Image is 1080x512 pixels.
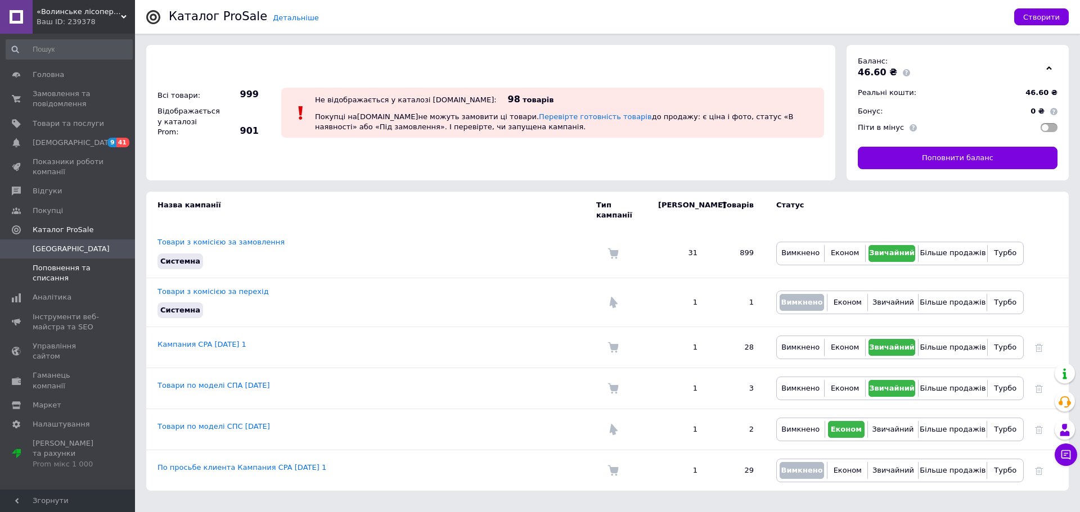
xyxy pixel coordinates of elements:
td: 1 [647,278,709,327]
a: По просьбе клиента Кампания CPA [DATE] 1 [157,463,326,472]
input: Пошук [6,39,133,60]
span: Турбо [994,425,1016,433]
div: Не відображається у каталозі [DOMAIN_NAME]: [315,96,497,104]
span: Звичайний [869,384,915,392]
a: Перевірте готовність товарів [539,112,652,121]
button: Звичайний [871,294,915,311]
span: Замовлення та повідомлення [33,89,104,109]
div: Відображається у каталозі Prom: [155,103,217,140]
button: Економ [827,339,862,356]
a: Видалити [1035,343,1043,351]
span: Системна [160,306,200,314]
button: Турбо [991,245,1020,262]
span: товарів [523,96,553,104]
td: 1 [647,327,709,368]
button: Звичайний [871,462,915,479]
button: Звичайний [868,380,916,397]
span: Каталог ProSale [33,225,93,235]
button: Звичайний [868,245,916,262]
span: Економ [834,466,862,474]
span: Поповнити баланс [922,153,993,163]
td: 28 [709,327,765,368]
span: Товари та послуги [33,119,104,129]
td: Тип кампанії [596,192,647,229]
td: 899 [709,229,765,278]
span: Економ [831,248,859,257]
span: Піти в мінус [858,123,904,132]
span: Вимкнено [781,248,820,257]
span: 999 [219,88,259,101]
button: Більше продажів [921,245,984,262]
div: Ваш ID: 239378 [37,17,135,27]
span: Інструменти веб-майстра та SEO [33,312,104,332]
a: Товари з комісією за перехід [157,287,269,296]
button: Звичайний [871,421,915,438]
img: Комісія за перехід [607,424,619,435]
span: Поповнення та списання [33,263,104,283]
span: Більше продажів [920,384,985,392]
img: Комісія за замовлення [607,383,619,394]
a: Товари по моделі СПС [DATE] [157,422,270,431]
button: Турбо [991,339,1020,356]
span: Звичайний [872,298,914,306]
span: Вимкнено [781,466,822,474]
button: Економ [828,421,865,438]
span: Звичайний [872,466,914,474]
span: Більше продажів [920,466,985,474]
button: Турбо [990,294,1020,311]
a: Детальніше [273,13,319,22]
a: Видалити [1035,384,1043,392]
button: Економ [827,380,862,397]
span: Вимкнено [781,343,820,351]
td: Назва кампанії [146,192,596,229]
td: 1 [647,368,709,409]
span: Турбо [994,248,1016,257]
td: Статус [765,192,1024,229]
button: Вимкнено [780,245,821,262]
button: Вимкнено [780,339,821,356]
a: Видалити [1035,425,1043,433]
span: Вимкнено [781,384,820,392]
button: Більше продажів [921,294,984,311]
button: Вимкнено [780,380,821,397]
span: Турбо [994,466,1016,474]
div: Prom мікс 1 000 [33,459,104,469]
td: 2 [709,409,765,450]
span: Більше продажів [920,298,985,306]
span: Управління сайтом [33,341,104,361]
span: Баланс: [858,57,888,65]
button: Економ [830,294,865,311]
span: Реальні кошти: [858,88,916,97]
span: Системна [160,257,200,265]
button: Чат з покупцем [1055,443,1077,466]
button: Більше продажів [921,339,984,356]
span: Звичайний [869,248,915,257]
img: :exclamation: [292,105,309,121]
button: Турбо [990,421,1020,438]
span: Економ [831,425,862,433]
img: Комісія за перехід [607,297,619,308]
span: 9 [107,138,116,147]
button: Вимкнено [780,294,824,311]
span: Покупці [33,206,63,216]
a: Видалити [1035,466,1043,474]
span: 0 ₴ [1030,107,1045,116]
span: Аналітика [33,292,71,302]
span: Бонус: [858,107,883,115]
span: 98 [508,94,520,105]
a: Товари з комісією за замовлення [157,238,285,246]
td: 1 [709,278,765,327]
span: Турбо [994,343,1016,351]
span: Більше продажів [920,248,985,257]
button: Вимкнено [780,462,824,479]
button: Створити [1014,8,1069,25]
a: Товари по моделі СПА [DATE] [157,381,270,389]
span: Головна [33,70,64,80]
td: 29 [709,450,765,491]
span: 41 [116,138,129,147]
a: Кампания CPA [DATE] 1 [157,340,246,348]
span: 46.60 ₴ [858,67,897,78]
span: Більше продажів [920,343,985,351]
span: Звичайний [872,425,913,433]
span: Економ [831,384,859,392]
